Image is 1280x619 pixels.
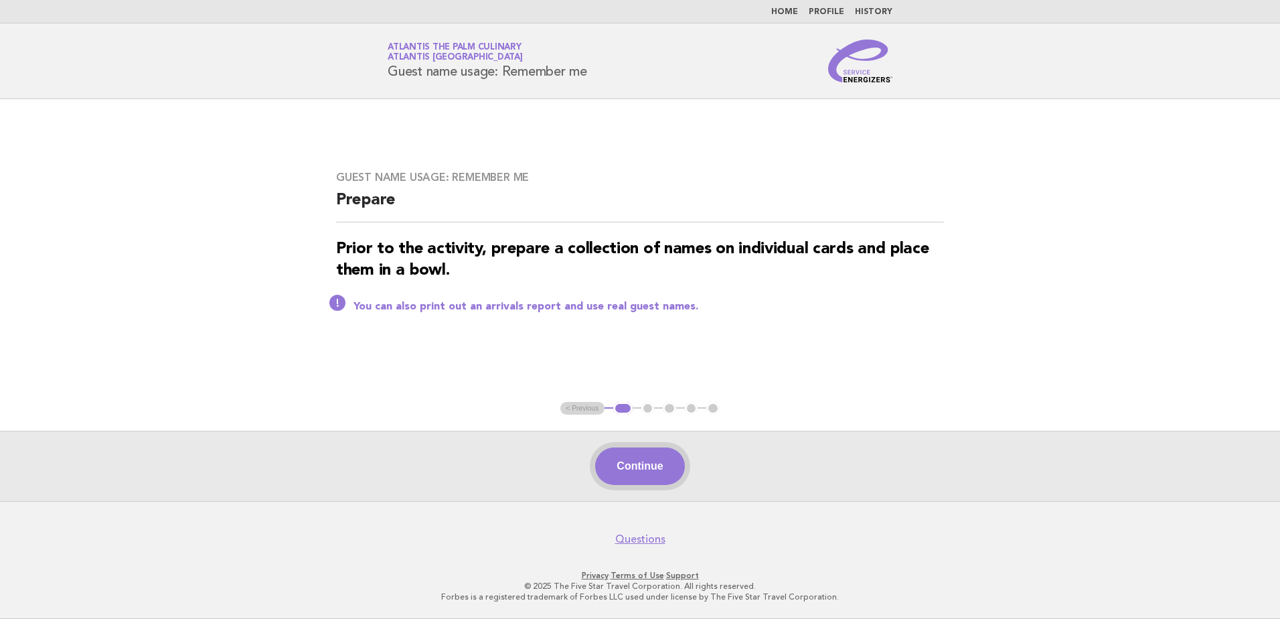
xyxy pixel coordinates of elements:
a: Profile [809,8,844,16]
a: History [855,8,892,16]
button: 1 [613,402,633,415]
a: Questions [615,533,665,546]
strong: Prior to the activity, prepare a collection of names on individual cards and place them in a bowl. [336,241,929,279]
h2: Prepare [336,190,944,222]
p: Forbes is a registered trademark of Forbes LLC used under license by The Five Star Travel Corpora... [230,592,1050,602]
span: Atlantis [GEOGRAPHIC_DATA] [388,54,523,62]
a: Privacy [582,571,609,580]
p: © 2025 The Five Star Travel Corporation. All rights reserved. [230,581,1050,592]
a: Atlantis The Palm CulinaryAtlantis [GEOGRAPHIC_DATA] [388,43,523,62]
h1: Guest name usage: Remember me [388,44,587,78]
a: Support [666,571,699,580]
p: You can also print out an arrivals report and use real guest names. [353,300,944,314]
h3: Guest name usage: Remember me [336,171,944,184]
p: · · [230,570,1050,581]
button: Continue [595,448,684,485]
a: Terms of Use [611,571,664,580]
img: Service Energizers [828,40,892,82]
a: Home [771,8,798,16]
